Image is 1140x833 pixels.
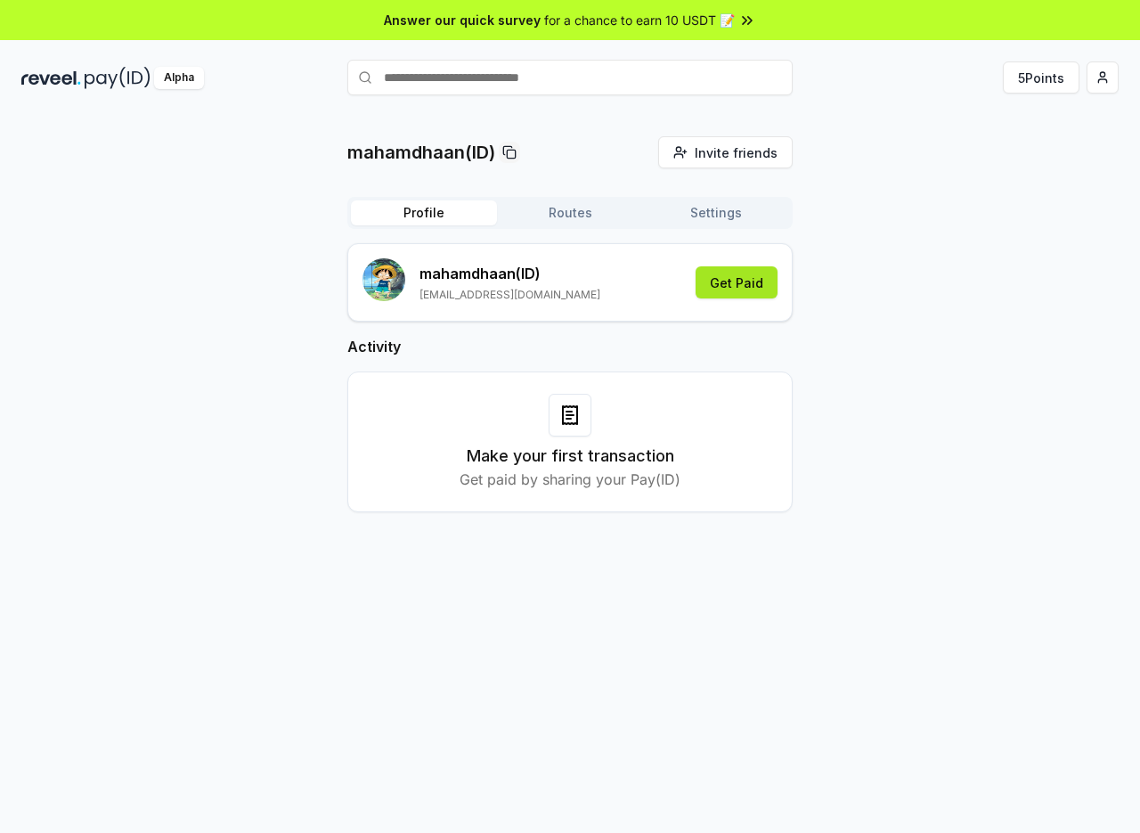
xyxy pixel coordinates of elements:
p: Get paid by sharing your Pay(ID) [460,469,680,490]
button: Routes [497,200,643,225]
img: reveel_dark [21,67,81,89]
button: Get Paid [696,266,778,298]
img: pay_id [85,67,151,89]
div: Alpha [154,67,204,89]
p: [EMAIL_ADDRESS][DOMAIN_NAME] [419,288,600,302]
p: mahamdhaan (ID) [419,263,600,284]
span: for a chance to earn 10 USDT 📝 [544,11,735,29]
span: Invite friends [695,143,778,162]
span: Answer our quick survey [384,11,541,29]
h3: Make your first transaction [467,444,674,469]
button: Profile [351,200,497,225]
p: mahamdhaan(ID) [347,140,495,165]
button: 5Points [1003,61,1079,94]
button: Invite friends [658,136,793,168]
img: payID%2Fmahamdhaan [362,258,405,301]
button: Settings [643,200,789,225]
h2: Activity [347,336,793,357]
